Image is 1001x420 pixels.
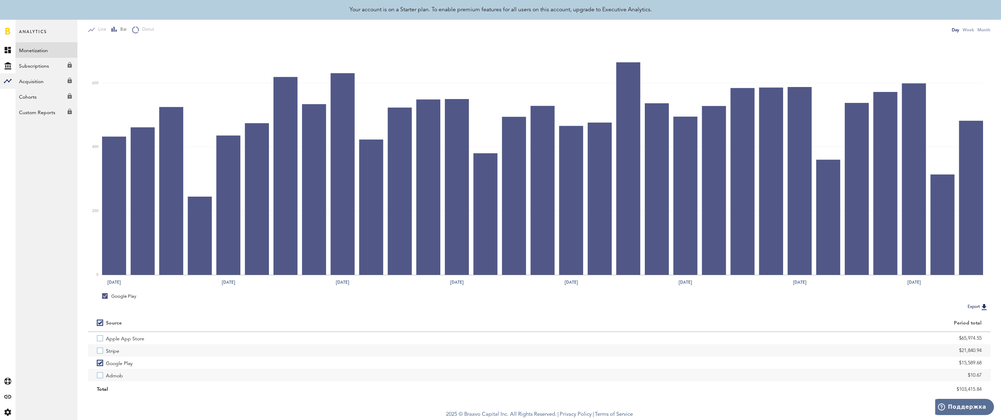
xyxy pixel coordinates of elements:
[92,81,99,85] text: 600
[139,27,154,33] span: Donut
[15,73,77,89] a: Acquisition
[107,279,121,285] text: [DATE]
[222,279,235,285] text: [DATE]
[963,26,974,33] div: Week
[95,27,106,33] span: Line
[548,370,982,381] div: $10.67
[92,145,99,149] text: 400
[106,344,119,357] span: Stripe
[907,279,921,285] text: [DATE]
[446,409,556,420] span: 2025 © Braavo Capital Inc. All Rights Reserved.
[965,302,990,311] button: Export
[19,27,47,42] span: Analytics
[793,279,806,285] text: [DATE]
[679,279,692,285] text: [DATE]
[565,279,578,285] text: [DATE]
[935,399,994,416] iframe: Открывает виджет для поиска дополнительной информации
[450,279,464,285] text: [DATE]
[548,345,982,356] div: $21,840.94
[92,209,99,213] text: 200
[952,26,959,33] div: Day
[350,6,652,14] div: Your account is on a Starter plan. To enable premium features for all users on this account, upgr...
[15,42,77,58] a: Monetization
[548,358,982,368] div: $15,589.68
[980,303,988,311] img: Export
[15,104,77,120] a: Custom Reports
[106,332,144,344] span: Apple App Store
[15,58,77,73] a: Subscriptions
[106,320,122,326] div: Source
[977,26,990,33] div: Month
[548,384,982,395] div: $103,415.84
[15,89,77,104] a: Cohorts
[106,369,123,381] span: Admob
[595,412,633,417] a: Terms of Service
[96,273,99,277] text: 0
[97,384,530,395] div: Total
[560,412,592,417] a: Privacy Policy
[336,279,349,285] text: [DATE]
[102,293,136,299] div: Google Play
[106,357,133,369] span: Google Play
[548,333,982,344] div: $65,974.55
[117,27,127,33] span: Bar
[548,320,982,326] div: Period total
